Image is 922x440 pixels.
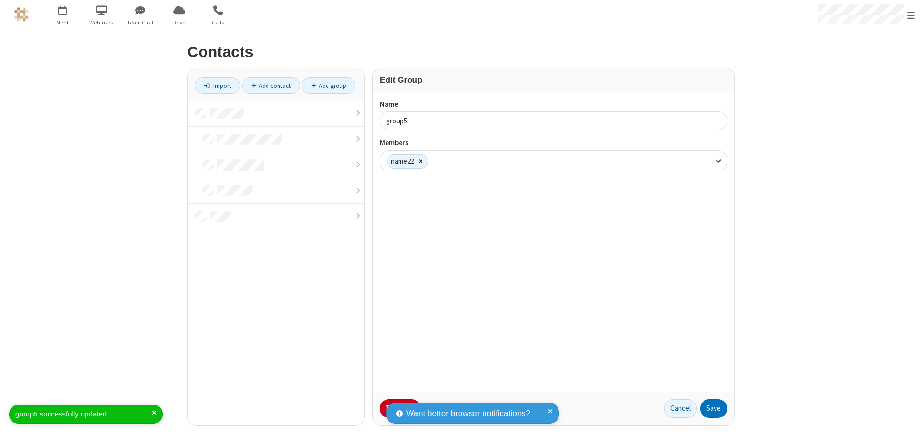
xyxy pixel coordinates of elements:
img: QA Selenium DO NOT DELETE OR CHANGE [14,7,29,22]
a: Import [195,77,240,94]
a: Add group [302,77,355,94]
span: Drive [161,18,197,27]
div: group5 successfully updated. [15,409,152,420]
span: Want better browser notifications? [406,407,530,420]
h2: Contacts [187,44,735,61]
div: name22 [387,155,414,169]
input: Name [380,111,727,130]
a: Add contact [242,77,300,94]
span: Webinars [84,18,120,27]
a: Cancel [664,399,697,418]
label: Name [380,99,727,110]
h3: Edit Group [380,75,727,85]
label: Members [380,137,727,148]
span: Meet [45,18,81,27]
button: Delete [380,399,421,418]
span: Team Chat [122,18,158,27]
span: Calls [200,18,236,27]
button: Save [700,399,727,418]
